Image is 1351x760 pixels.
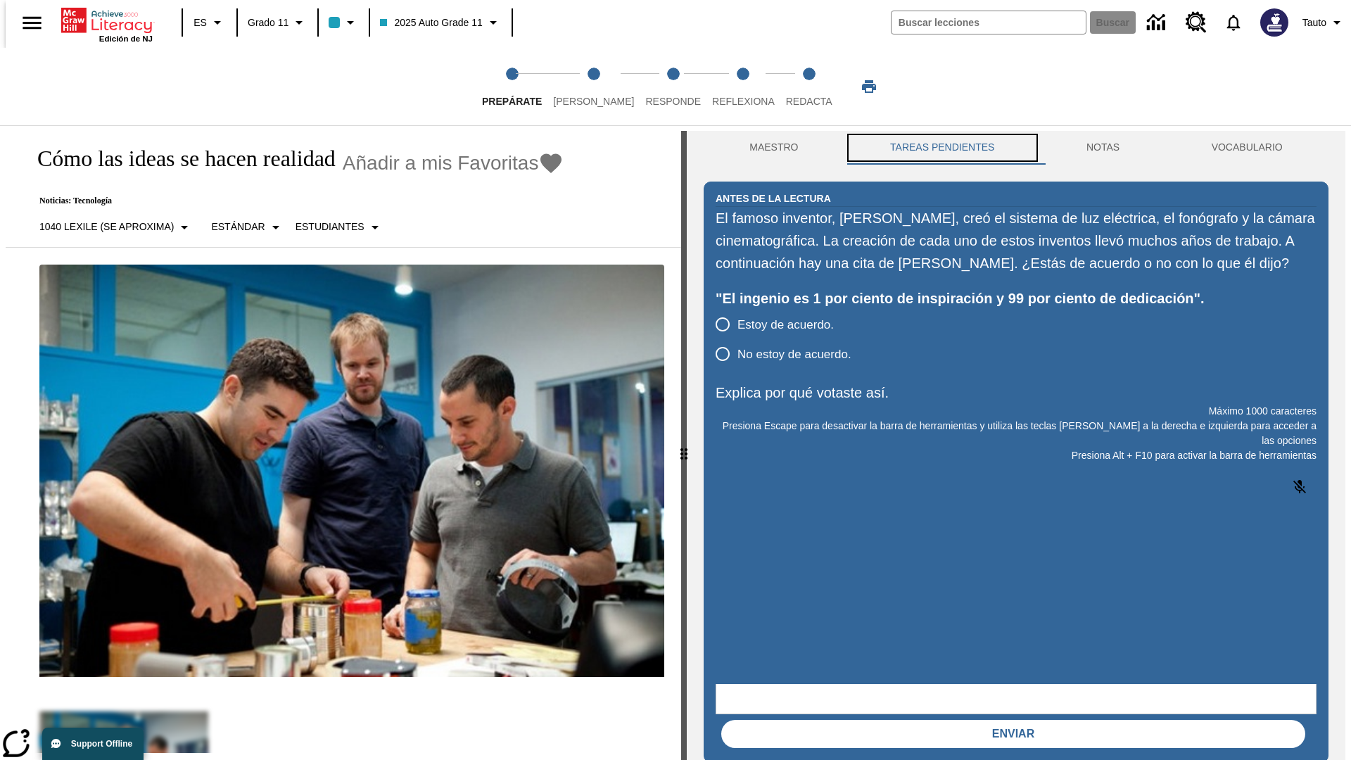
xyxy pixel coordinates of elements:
button: Tipo de apoyo, Estándar [205,215,289,240]
span: Reflexiona [712,96,775,107]
h2: Antes de la lectura [716,191,831,206]
button: Maestro [704,131,844,165]
span: Support Offline [71,739,132,749]
div: Instructional Panel Tabs [704,131,1328,165]
span: Responde [645,96,701,107]
button: NOTAS [1041,131,1166,165]
p: Presiona Alt + F10 para activar la barra de herramientas [716,448,1317,463]
button: Imprimir [846,74,892,99]
button: Prepárate step 1 of 5 [471,48,553,125]
button: Abrir el menú lateral [11,2,53,44]
p: Máximo 1000 caracteres [716,404,1317,419]
button: TAREAS PENDIENTES [844,131,1041,165]
span: Edición de NJ [99,34,153,43]
span: Redacta [786,96,832,107]
button: Añadir a mis Favoritas - Cómo las ideas se hacen realidad [343,151,564,175]
button: Haga clic para activar la función de reconocimiento de voz [1283,470,1317,504]
button: Enviar [721,720,1305,748]
div: Portada [61,5,153,43]
button: Grado: Grado 11, Elige un grado [242,10,313,35]
button: Support Offline [42,728,144,760]
div: activity [687,131,1345,760]
button: VOCABULARIO [1165,131,1328,165]
span: Tauto [1302,15,1326,30]
p: Noticias: Tecnología [23,196,564,206]
p: Presiona Escape para desactivar la barra de herramientas y utiliza las teclas [PERSON_NAME] a la ... [716,419,1317,448]
span: Prepárate [482,96,542,107]
span: No estoy de acuerdo. [737,346,851,364]
p: Explica por qué votaste así. [716,381,1317,404]
a: Notificaciones [1215,4,1252,41]
div: "El ingenio es 1 por ciento de inspiración y 99 por ciento de dedicación". [716,287,1317,310]
button: Lenguaje: ES, Selecciona un idioma [187,10,232,35]
span: ES [194,15,207,30]
div: reading [6,131,681,753]
body: Explica por qué votaste así. Máximo 1000 caracteres Presiona Alt + F10 para activar la barra de h... [6,11,205,24]
span: Grado 11 [248,15,288,30]
span: 2025 Auto Grade 11 [380,15,482,30]
p: 1040 Lexile (Se aproxima) [39,220,174,234]
button: Redacta step 5 of 5 [775,48,844,125]
button: Lee step 2 of 5 [542,48,645,125]
a: Centro de información [1138,4,1177,42]
button: Seleccione Lexile, 1040 Lexile (Se aproxima) [34,215,198,240]
button: Seleccionar estudiante [290,215,389,240]
button: El color de la clase es azul claro. Cambiar el color de la clase. [323,10,364,35]
button: Responde step 3 of 5 [634,48,712,125]
button: Reflexiona step 4 of 5 [701,48,786,125]
div: poll [716,310,863,369]
span: Estoy de acuerdo. [737,316,834,334]
button: Escoja un nuevo avatar [1252,4,1297,41]
img: Avatar [1260,8,1288,37]
div: Pulsa la tecla de intro o la barra espaciadora y luego presiona las flechas de derecha e izquierd... [681,131,687,760]
button: Perfil/Configuración [1297,10,1351,35]
button: Clase: 2025 Auto Grade 11, Selecciona una clase [374,10,507,35]
span: Añadir a mis Favoritas [343,152,539,175]
span: [PERSON_NAME] [553,96,634,107]
div: El famoso inventor, [PERSON_NAME], creó el sistema de luz eléctrica, el fonógrafo y la cámara cin... [716,207,1317,274]
a: Centro de recursos, Se abrirá en una pestaña nueva. [1177,4,1215,42]
p: Estándar [211,220,265,234]
input: Buscar campo [892,11,1086,34]
h1: Cómo las ideas se hacen realidad [23,146,336,172]
img: El fundador de Quirky, Ben Kaufman prueba un nuevo producto con un compañero de trabajo, Gaz Brow... [39,265,664,677]
p: Estudiantes [296,220,364,234]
